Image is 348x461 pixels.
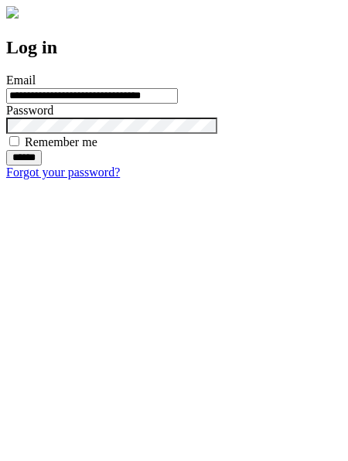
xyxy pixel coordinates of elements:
[6,6,19,19] img: logo-4e3dc11c47720685a147b03b5a06dd966a58ff35d612b21f08c02c0306f2b779.png
[6,37,342,58] h2: Log in
[6,104,53,117] label: Password
[25,135,97,149] label: Remember me
[6,73,36,87] label: Email
[6,166,120,179] a: Forgot your password?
